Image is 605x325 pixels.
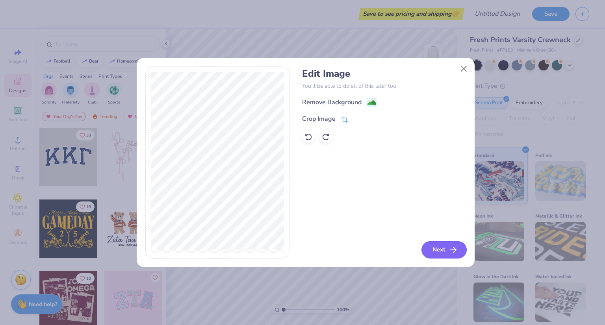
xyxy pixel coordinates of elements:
div: Remove Background [302,98,362,107]
p: You’ll be able to do all of this later too. [302,82,466,90]
h4: Edit Image [302,68,466,79]
div: Crop Image [302,114,336,124]
button: Next [421,241,467,259]
button: Close [456,61,471,76]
